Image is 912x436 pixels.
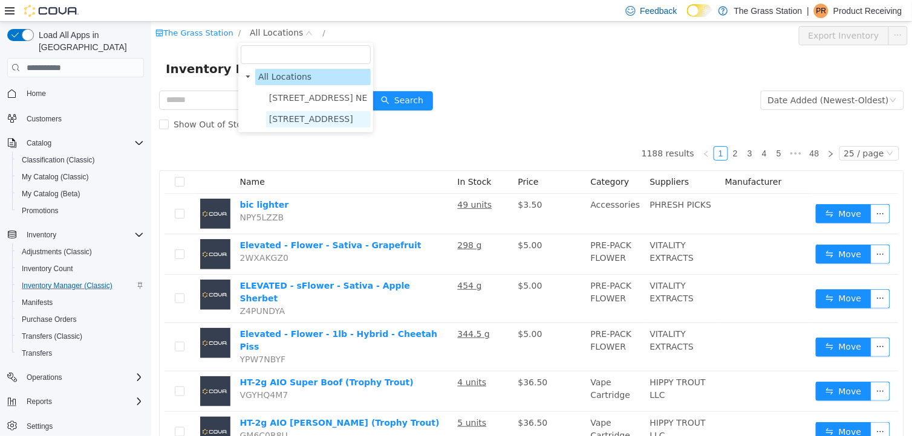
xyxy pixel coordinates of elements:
[22,172,89,182] span: My Catalog (Classic)
[640,5,677,17] span: Feedback
[107,50,160,60] span: All Locations
[635,124,654,139] span: •••
[12,311,149,328] button: Purchase Orders
[49,354,79,385] img: HT-2g AIO Super Boof (Trophy Trout) placeholder
[22,112,67,126] a: Customers
[499,178,561,188] span: PHRESH PICKS
[12,345,149,362] button: Transfers
[435,213,494,253] td: PRE-PACK FLOWER
[665,316,720,335] button: icon: swapMove
[22,111,144,126] span: Customers
[22,394,144,409] span: Reports
[2,85,149,102] button: Home
[12,328,149,345] button: Transfers (Classic)
[548,124,562,139] li: Previous Page
[89,231,137,241] span: 2WXAKGZ0
[49,395,79,425] img: HT-2g AIO King Louie XIII (Trophy Trout) placeholder
[738,75,746,83] i: icon: down
[621,125,634,138] a: 5
[578,125,591,138] a: 2
[720,400,739,420] button: icon: ellipsis
[22,419,57,434] a: Settings
[4,7,12,15] i: icon: shop
[816,4,827,18] span: PR
[367,307,391,317] span: $5.00
[665,360,720,379] button: icon: swapMove
[99,4,152,18] span: All Locations
[27,422,53,431] span: Settings
[89,396,288,406] a: HT-2g AIO [PERSON_NAME] (Trophy Trout)
[22,155,95,165] span: Classification (Classic)
[17,170,144,184] span: My Catalog (Classic)
[49,258,79,288] img: ELEVATED - sFlower - Sativa - Apple Sherbet placeholder
[27,138,51,148] span: Catalog
[367,219,391,228] span: $5.00
[89,178,138,188] a: bic lighter
[22,228,144,242] span: Inventory
[307,356,336,365] u: 4 units
[577,124,591,139] li: 2
[833,4,902,18] p: Product Receiving
[499,155,538,165] span: Suppliers
[552,129,559,136] i: icon: left
[17,170,94,184] a: My Catalog (Classic)
[440,155,478,165] span: Category
[720,316,739,335] button: icon: ellipsis
[49,217,79,248] img: Elevated - Flower - Sativa - Grapefruit placeholder
[27,397,52,406] span: Reports
[89,191,133,200] span: NPY5LZZB
[673,124,687,139] li: Next Page
[22,136,56,150] button: Catalog
[307,307,339,317] u: 344.5 g
[18,98,105,107] span: Show Out of Stock
[94,52,100,58] i: icon: caret-down
[22,370,144,385] span: Operations
[22,189,80,199] span: My Catalog (Beta)
[12,243,149,260] button: Adjustments (Classic)
[367,259,391,269] span: $5.00
[737,4,757,24] button: icon: ellipsis
[17,187,85,201] a: My Catalog (Beta)
[17,187,144,201] span: My Catalog (Beta)
[720,182,739,202] button: icon: ellipsis
[17,245,97,259] a: Adjustments (Classic)
[22,86,51,101] a: Home
[4,7,82,16] a: icon: shopThe Grass Station
[17,329,144,344] span: Transfers (Classic)
[499,396,555,418] span: HIPPY TROUT LLC
[654,124,673,139] li: 48
[617,69,738,88] div: Date Added (Newest-Oldest)
[22,136,144,150] span: Catalog
[367,396,397,406] span: $36.50
[2,417,149,435] button: Settings
[367,155,388,165] span: Price
[22,394,57,409] button: Reports
[89,155,114,165] span: Name
[665,268,720,287] button: icon: swapMove
[17,329,87,344] a: Transfers (Classic)
[22,370,67,385] button: Operations
[22,281,112,290] span: Inventory Manager (Classic)
[17,295,57,310] a: Manifests
[17,261,144,276] span: Inventory Count
[367,356,397,365] span: $36.50
[665,182,720,202] button: icon: swapMove
[49,306,79,336] img: Elevated - Flower - 1lb - Hybrid - Cheetah Piss placeholder
[17,278,117,293] a: Inventory Manager (Classic)
[620,124,635,139] li: 5
[89,284,134,294] span: Z4PUNDYA
[2,393,149,410] button: Reports
[735,128,743,136] i: icon: down
[592,125,605,138] a: 3
[22,264,73,274] span: Inventory Count
[693,125,733,138] div: 25 / page
[17,346,144,361] span: Transfers
[17,153,144,167] span: Classification (Classic)
[24,5,79,17] img: Cova
[562,124,577,139] li: 1
[17,153,100,167] a: Classification (Classic)
[307,178,341,188] u: 49 units
[367,178,391,188] span: $3.50
[2,369,149,386] button: Operations
[17,261,78,276] a: Inventory Count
